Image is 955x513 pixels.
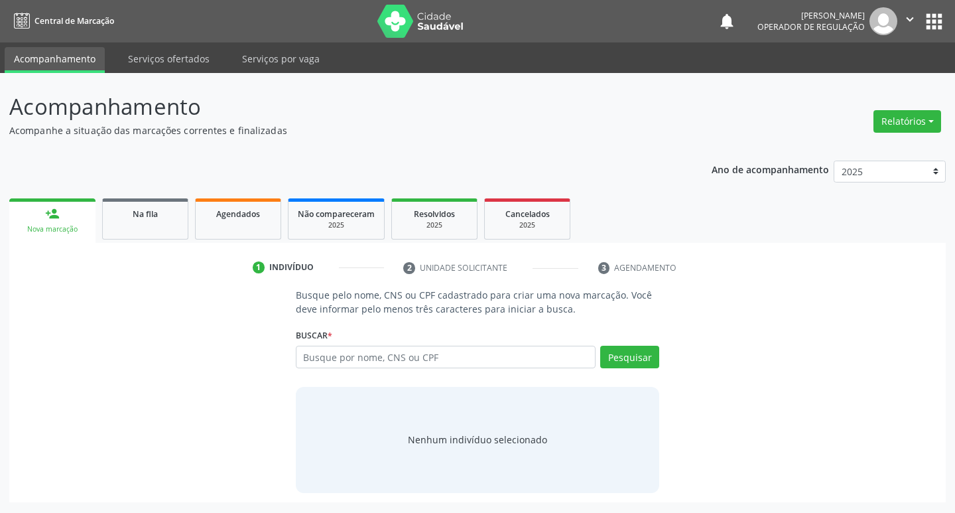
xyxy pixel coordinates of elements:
[505,208,550,220] span: Cancelados
[19,224,86,234] div: Nova marcação
[119,47,219,70] a: Serviços ofertados
[269,261,314,273] div: Indivíduo
[757,21,865,33] span: Operador de regulação
[298,220,375,230] div: 2025
[296,346,596,368] input: Busque por nome, CNS ou CPF
[401,220,468,230] div: 2025
[718,12,736,31] button: notifications
[414,208,455,220] span: Resolvidos
[296,288,660,316] p: Busque pelo nome, CNS ou CPF cadastrado para criar uma nova marcação. Você deve informar pelo men...
[253,261,265,273] div: 1
[757,10,865,21] div: [PERSON_NAME]
[9,10,114,32] a: Central de Marcação
[5,47,105,73] a: Acompanhamento
[298,208,375,220] span: Não compareceram
[9,90,665,123] p: Acompanhamento
[869,7,897,35] img: img
[216,208,260,220] span: Agendados
[494,220,560,230] div: 2025
[873,110,941,133] button: Relatórios
[923,10,946,33] button: apps
[408,433,547,447] div: Nenhum indivíduo selecionado
[233,47,329,70] a: Serviços por vaga
[9,123,665,137] p: Acompanhe a situação das marcações correntes e finalizadas
[600,346,659,368] button: Pesquisar
[296,325,332,346] label: Buscar
[45,206,60,221] div: person_add
[133,208,158,220] span: Na fila
[712,161,829,177] p: Ano de acompanhamento
[903,12,917,27] i: 
[34,15,114,27] span: Central de Marcação
[897,7,923,35] button: 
